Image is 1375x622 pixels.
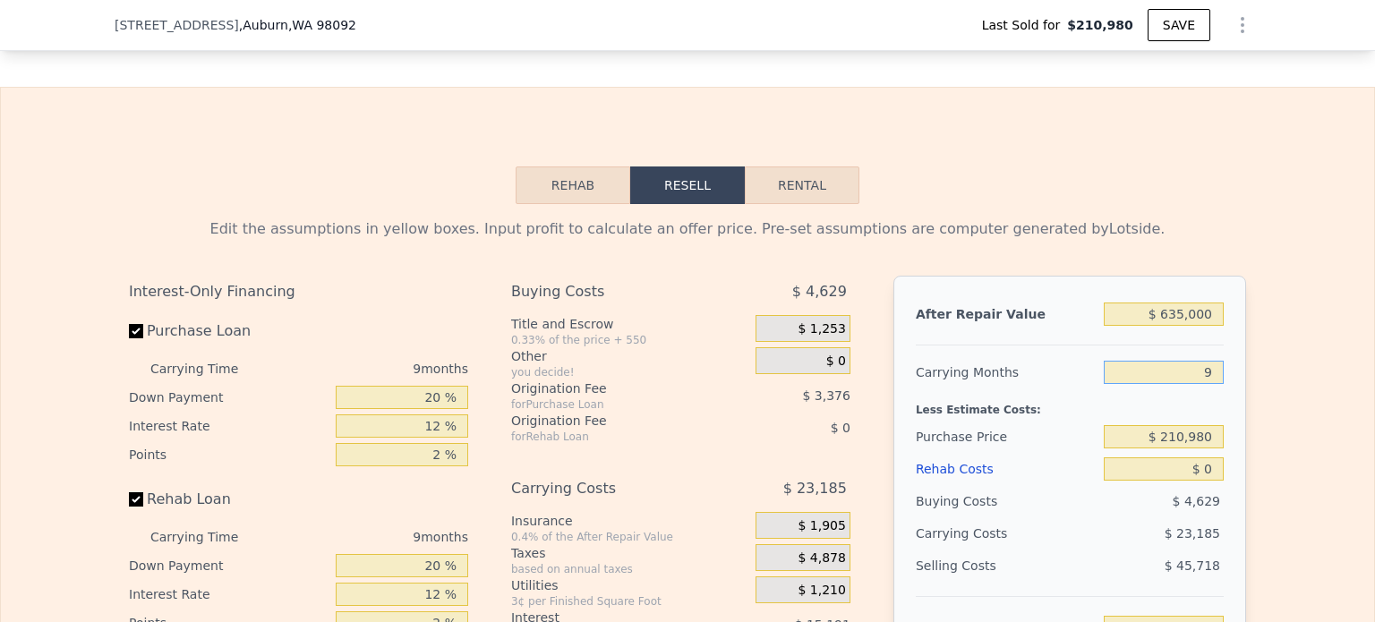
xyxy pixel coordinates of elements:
[916,453,1097,485] div: Rehab Costs
[916,485,1097,517] div: Buying Costs
[511,397,711,412] div: for Purchase Loan
[916,517,1028,550] div: Carrying Costs
[511,379,711,397] div: Origination Fee
[129,324,143,338] input: Purchase Loan
[982,16,1068,34] span: Last Sold for
[129,218,1246,240] div: Edit the assumptions in yellow boxes. Input profit to calculate an offer price. Pre-set assumptio...
[745,166,859,204] button: Rental
[274,523,468,551] div: 9 months
[916,298,1097,330] div: After Repair Value
[511,430,711,444] div: for Rehab Loan
[511,512,748,530] div: Insurance
[511,594,748,609] div: 3¢ per Finished Square Foot
[129,412,329,440] div: Interest Rate
[129,580,329,609] div: Interest Rate
[511,333,748,347] div: 0.33% of the price + 550
[831,421,850,435] span: $ 0
[511,473,711,505] div: Carrying Costs
[798,583,845,599] span: $ 1,210
[802,388,850,403] span: $ 3,376
[916,356,1097,388] div: Carrying Months
[239,16,356,34] span: , Auburn
[511,347,748,365] div: Other
[916,421,1097,453] div: Purchase Price
[916,388,1224,421] div: Less Estimate Costs:
[1067,16,1133,34] span: $210,980
[511,412,711,430] div: Origination Fee
[288,18,356,32] span: , WA 98092
[916,550,1097,582] div: Selling Costs
[511,576,748,594] div: Utilities
[274,354,468,383] div: 9 months
[1173,494,1220,508] span: $ 4,629
[1165,558,1220,573] span: $ 45,718
[129,383,329,412] div: Down Payment
[129,440,329,469] div: Points
[511,365,748,379] div: you decide!
[511,530,748,544] div: 0.4% of the After Repair Value
[129,276,468,308] div: Interest-Only Financing
[630,166,745,204] button: Resell
[150,354,267,383] div: Carrying Time
[129,483,329,515] label: Rehab Loan
[516,166,630,204] button: Rehab
[798,518,845,534] span: $ 1,905
[129,492,143,507] input: Rehab Loan
[1148,9,1210,41] button: SAVE
[783,473,847,505] span: $ 23,185
[511,544,748,562] div: Taxes
[1225,7,1260,43] button: Show Options
[511,315,748,333] div: Title and Escrow
[511,562,748,576] div: based on annual taxes
[129,551,329,580] div: Down Payment
[129,315,329,347] label: Purchase Loan
[798,321,845,337] span: $ 1,253
[1165,526,1220,541] span: $ 23,185
[792,276,847,308] span: $ 4,629
[115,16,239,34] span: [STREET_ADDRESS]
[798,550,845,567] span: $ 4,878
[826,354,846,370] span: $ 0
[150,523,267,551] div: Carrying Time
[511,276,711,308] div: Buying Costs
